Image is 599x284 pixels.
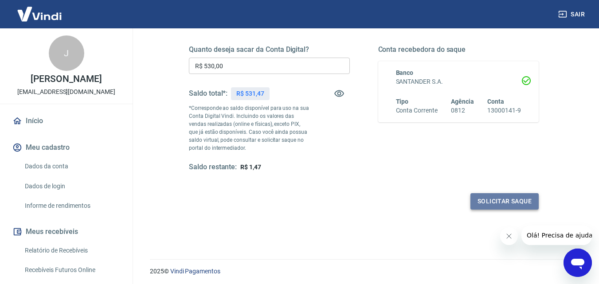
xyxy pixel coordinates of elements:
[189,163,237,172] h5: Saldo restante:
[396,98,409,105] span: Tipo
[396,77,521,86] h6: SANTANDER S.A.
[396,69,414,76] span: Banco
[21,261,122,279] a: Recebíveis Futuros Online
[11,0,68,27] img: Vindi
[451,98,474,105] span: Agência
[487,106,521,115] h6: 13000141-9
[17,87,115,97] p: [EMAIL_ADDRESS][DOMAIN_NAME]
[521,226,592,245] iframe: Mensagem da empresa
[170,268,220,275] a: Vindi Pagamentos
[378,45,539,54] h5: Conta recebedora do saque
[11,138,122,157] button: Meu cadastro
[5,6,74,13] span: Olá! Precisa de ajuda?
[556,6,588,23] button: Sair
[189,104,309,152] p: *Corresponde ao saldo disponível para uso na sua Conta Digital Vindi. Incluindo os valores das ve...
[189,89,227,98] h5: Saldo total*:
[240,163,261,171] span: R$ 1,47
[396,106,438,115] h6: Conta Corrente
[49,35,84,71] div: J
[189,45,350,54] h5: Quanto deseja sacar da Conta Digital?
[21,177,122,195] a: Dados de login
[21,241,122,260] a: Relatório de Recebíveis
[470,193,539,210] button: Solicitar saque
[451,106,474,115] h6: 0812
[236,89,264,98] p: R$ 531,47
[487,98,504,105] span: Conta
[564,249,592,277] iframe: Botão para abrir a janela de mensagens
[150,267,578,276] p: 2025 ©
[500,227,518,245] iframe: Fechar mensagem
[11,222,122,241] button: Meus recebíveis
[11,111,122,131] a: Início
[21,157,122,175] a: Dados da conta
[21,197,122,215] a: Informe de rendimentos
[31,74,102,84] p: [PERSON_NAME]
